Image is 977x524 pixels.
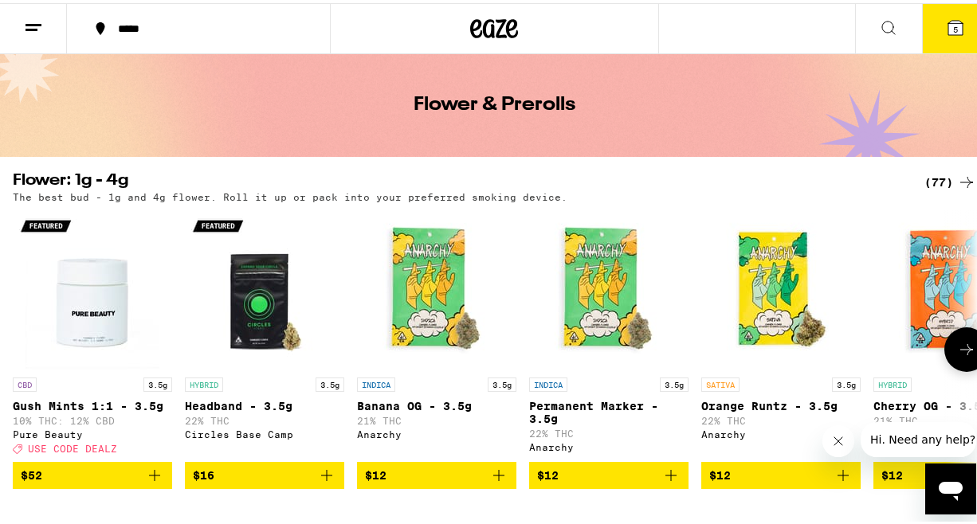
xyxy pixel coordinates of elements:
[701,459,861,486] button: Add to bag
[365,466,386,479] span: $12
[357,374,395,389] p: INDICA
[861,419,976,454] iframe: Message from company
[529,459,689,486] button: Add to bag
[357,413,516,423] p: 21% THC
[28,440,117,451] span: USE CODE DEALZ
[13,374,37,389] p: CBD
[13,459,172,486] button: Add to bag
[832,374,861,389] p: 3.5g
[357,207,516,459] a: Open page for Banana OG - 3.5g from Anarchy
[529,439,689,449] div: Anarchy
[185,374,223,389] p: HYBRID
[13,426,172,436] div: Pure Beauty
[660,374,689,389] p: 3.5g
[881,466,903,479] span: $12
[185,397,344,409] p: Headband - 3.5g
[529,374,567,389] p: INDICA
[13,207,172,366] img: Pure Beauty - Gush Mints 1:1 - 3.5g
[488,374,516,389] p: 3.5g
[822,422,854,454] iframe: Close message
[924,170,976,189] a: (77)
[873,374,912,389] p: HYBRID
[529,425,689,436] p: 22% THC
[185,207,344,459] a: Open page for Headband - 3.5g from Circles Base Camp
[529,207,689,366] img: Anarchy - Permanent Marker - 3.5g
[143,374,172,389] p: 3.5g
[701,426,861,436] div: Anarchy
[701,397,861,409] p: Orange Runtz - 3.5g
[701,374,740,389] p: SATIVA
[21,466,42,479] span: $52
[357,397,516,409] p: Banana OG - 3.5g
[193,466,214,479] span: $16
[701,207,861,459] a: Open page for Orange Runtz - 3.5g from Anarchy
[185,207,344,366] img: Circles Base Camp - Headband - 3.5g
[953,22,958,31] span: 5
[357,207,516,366] img: Anarchy - Banana OG - 3.5g
[185,459,344,486] button: Add to bag
[13,189,567,199] p: The best bud - 1g and 4g flower. Roll it up or pack into your preferred smoking device.
[357,426,516,436] div: Anarchy
[414,92,575,111] h1: Flower & Prerolls
[701,207,861,366] img: Anarchy - Orange Runtz - 3.5g
[925,460,976,511] iframe: Button to launch messaging window
[529,207,689,459] a: Open page for Permanent Marker - 3.5g from Anarchy
[13,413,172,423] p: 10% THC: 12% CBD
[185,426,344,436] div: Circles Base Camp
[13,207,172,459] a: Open page for Gush Mints 1:1 - 3.5g from Pure Beauty
[185,413,344,423] p: 22% THC
[709,466,731,479] span: $12
[701,413,861,423] p: 22% THC
[13,170,898,189] h2: Flower: 1g - 4g
[316,374,344,389] p: 3.5g
[13,397,172,409] p: Gush Mints 1:1 - 3.5g
[529,397,689,422] p: Permanent Marker - 3.5g
[357,459,516,486] button: Add to bag
[537,466,559,479] span: $12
